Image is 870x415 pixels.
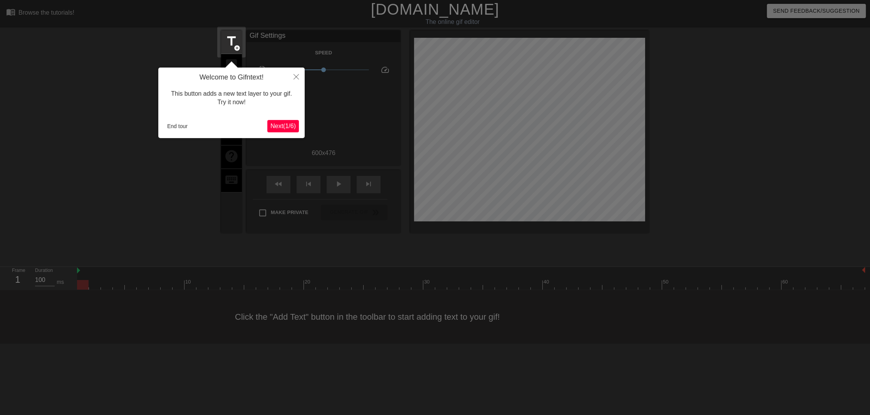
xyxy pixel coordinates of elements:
div: This button adds a new text layer to your gif. Try it now! [164,82,299,115]
span: Next ( 1 / 6 ) [270,123,296,129]
button: Close [288,67,305,85]
button: End tour [164,120,191,132]
button: Next [267,120,299,132]
h4: Welcome to Gifntext! [164,73,299,82]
